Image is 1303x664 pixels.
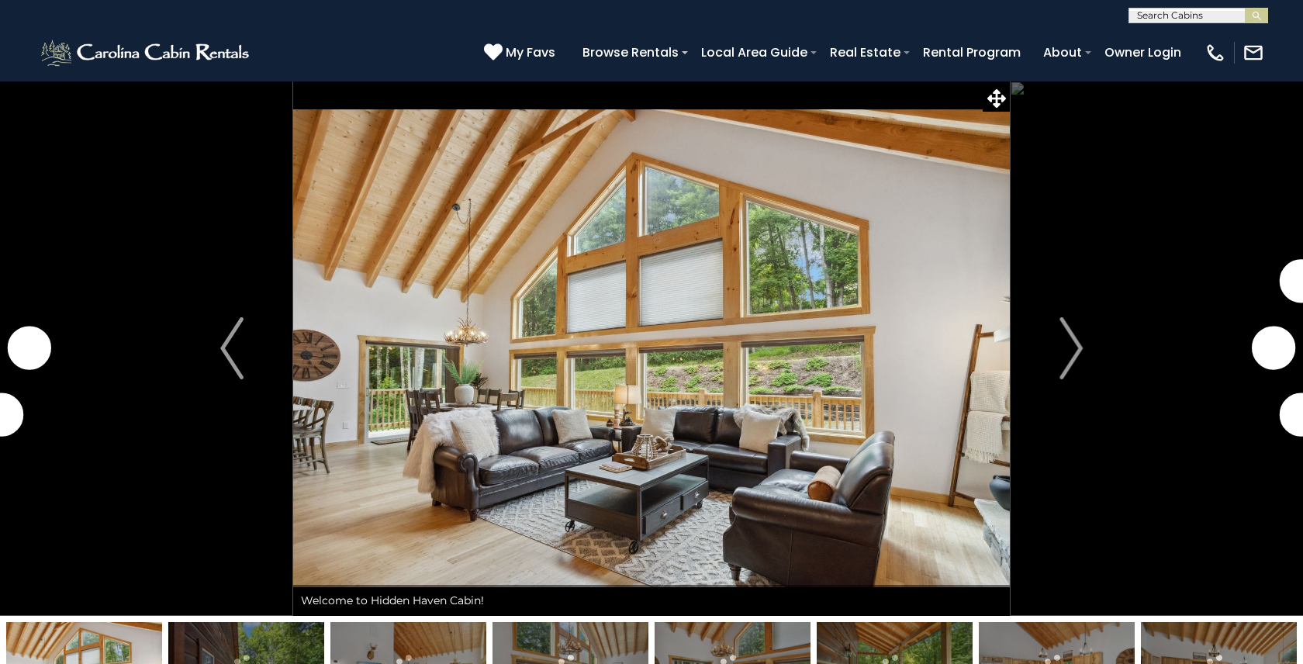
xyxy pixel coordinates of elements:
a: Rental Program [915,39,1028,66]
img: arrow [1059,317,1083,379]
a: Owner Login [1097,39,1189,66]
img: mail-regular-white.png [1243,42,1264,64]
img: White-1-2.png [39,37,254,68]
a: Local Area Guide [693,39,815,66]
a: About [1035,39,1090,66]
img: phone-regular-white.png [1204,42,1226,64]
img: arrow [220,317,244,379]
button: Previous [171,81,293,616]
a: Browse Rentals [575,39,686,66]
div: Welcome to Hidden Haven Cabin! [293,585,1010,616]
a: Real Estate [822,39,908,66]
button: Next [1010,81,1132,616]
a: My Favs [484,43,559,63]
span: My Favs [506,43,555,62]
